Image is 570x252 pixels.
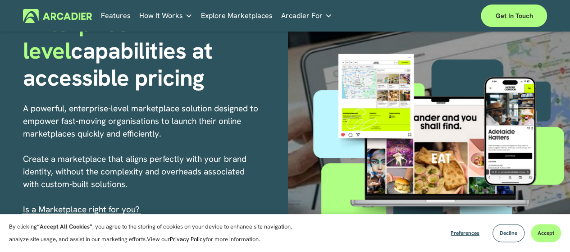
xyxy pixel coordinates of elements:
[37,223,92,230] strong: “Accept All Cookies”
[481,5,547,27] a: Get in touch
[201,9,273,23] a: Explore Marketplaces
[101,9,131,23] a: Features
[23,204,140,215] span: I
[170,235,206,243] a: Privacy Policy
[281,9,332,23] a: folder dropdown
[23,36,218,92] strong: capabilities at accessible pricing
[139,9,192,23] a: folder dropdown
[9,220,302,246] p: By clicking , you agree to the storing of cookies on your device to enhance site navigation, anal...
[23,9,137,65] span: Enterprise-level
[25,204,140,215] a: s a Marketplace right for you?
[23,102,260,216] p: A powerful, enterprise-level marketplace solution designed to empower fast-moving organisations t...
[492,224,524,242] button: Decline
[281,9,323,22] span: Arcadier For
[23,9,92,23] img: Arcadier
[444,224,486,242] button: Preferences
[525,209,570,252] iframe: Chat Widget
[451,229,479,237] span: Preferences
[139,9,183,22] span: How It Works
[500,229,517,237] span: Decline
